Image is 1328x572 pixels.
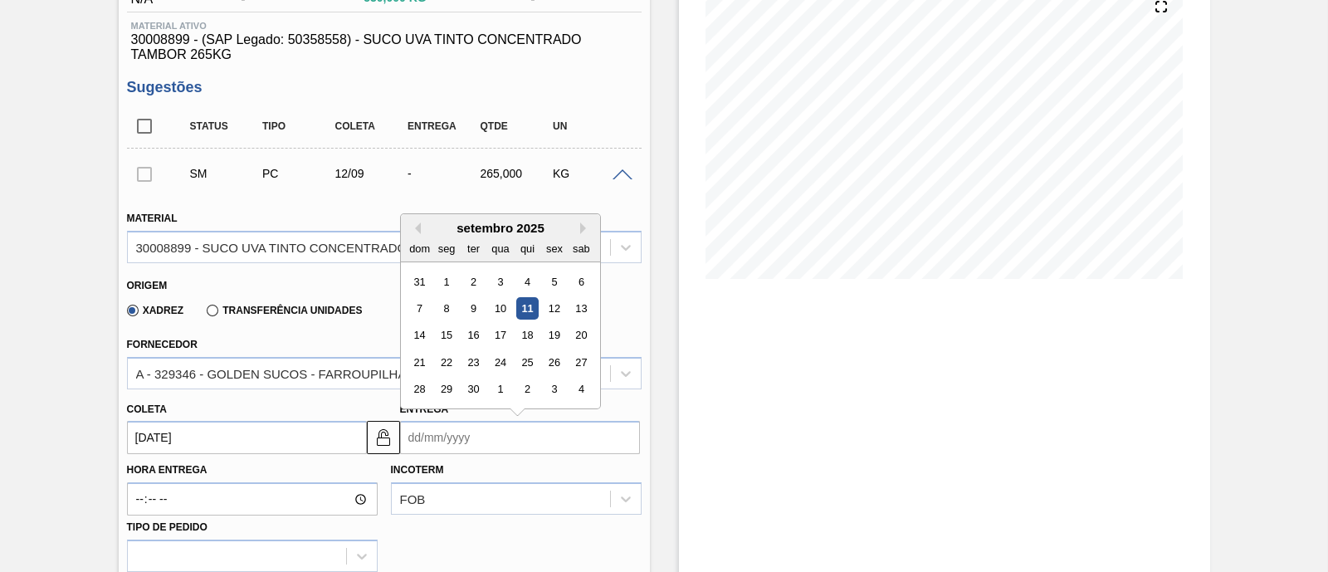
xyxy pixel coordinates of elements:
[476,167,556,180] div: 265,000
[400,492,426,506] div: FOB
[127,280,168,291] label: Origem
[403,120,483,132] div: Entrega
[569,271,592,293] div: Choose sábado, 6 de setembro de 2025
[435,325,457,347] div: Choose segunda-feira, 15 de setembro de 2025
[489,351,511,374] div: Choose quarta-feira, 24 de setembro de 2025
[131,32,637,62] span: 30008899 - (SAP Legado: 50358558) - SUCO UVA TINTO CONCENTRADO TAMBOR 265KG
[543,297,565,320] div: Choose sexta-feira, 12 de setembro de 2025
[515,379,538,401] div: Choose quinta-feira, 2 de outubro de 2025
[435,351,457,374] div: Choose segunda-feira, 22 de setembro de 2025
[489,271,511,293] div: Choose quarta-feira, 3 de setembro de 2025
[543,325,565,347] div: Choose sexta-feira, 19 de setembro de 2025
[435,297,457,320] div: Choose segunda-feira, 8 de setembro de 2025
[409,222,421,234] button: Previous Month
[489,297,511,320] div: Choose quarta-feira, 10 de setembro de 2025
[515,271,538,293] div: Choose quinta-feira, 4 de setembro de 2025
[489,237,511,260] div: qua
[435,271,457,293] div: Choose segunda-feira, 1 de setembro de 2025
[489,325,511,347] div: Choose quarta-feira, 17 de setembro de 2025
[569,297,592,320] div: Choose sábado, 13 de setembro de 2025
[136,366,547,380] div: A - 329346 - GOLDEN SUCOS - FARROUPILHA ([GEOGRAPHIC_DATA])
[461,351,484,374] div: Choose terça-feira, 23 de setembro de 2025
[543,351,565,374] div: Choose sexta-feira, 26 de setembro de 2025
[515,351,538,374] div: Choose quinta-feira, 25 de setembro de 2025
[403,167,483,180] div: -
[367,421,400,454] button: unlocked
[408,379,431,401] div: Choose domingo, 28 de setembro de 2025
[435,237,457,260] div: seg
[461,271,484,293] div: Choose terça-feira, 2 de setembro de 2025
[408,297,431,320] div: Choose domingo, 7 de setembro de 2025
[131,21,637,31] span: Material ativo
[569,237,592,260] div: sab
[400,403,449,415] label: Entrega
[127,213,178,224] label: Material
[408,271,431,293] div: Choose domingo, 31 de agosto de 2025
[515,297,538,320] div: Choose quinta-feira, 11 de setembro de 2025
[408,325,431,347] div: Choose domingo, 14 de setembro de 2025
[258,167,338,180] div: Pedido de Compra
[127,421,367,454] input: dd/mm/yyyy
[331,167,411,180] div: 12/09/2025
[489,379,511,401] div: Choose quarta-feira, 1 de outubro de 2025
[136,240,505,254] div: 30008899 - SUCO UVA TINTO CONCENTRADO TAMBOR 265KG
[408,237,431,260] div: dom
[569,351,592,374] div: Choose sábado, 27 de setembro de 2025
[580,222,592,234] button: Next Month
[461,379,484,401] div: Choose terça-feira, 30 de setembro de 2025
[543,237,565,260] div: sex
[186,167,266,180] div: Sugestão Manual
[127,305,184,316] label: Xadrez
[549,167,628,180] div: KG
[515,325,538,347] div: Choose quinta-feira, 18 de setembro de 2025
[543,379,565,401] div: Choose sexta-feira, 3 de outubro de 2025
[373,428,393,447] img: unlocked
[406,268,594,403] div: month 2025-09
[207,305,362,316] label: Transferência Unidades
[408,351,431,374] div: Choose domingo, 21 de setembro de 2025
[401,221,600,235] div: setembro 2025
[543,271,565,293] div: Choose sexta-feira, 5 de setembro de 2025
[461,237,484,260] div: ter
[515,237,538,260] div: qui
[127,79,642,96] h3: Sugestões
[258,120,338,132] div: Tipo
[569,379,592,401] div: Choose sábado, 4 de outubro de 2025
[391,464,444,476] label: Incoterm
[461,297,484,320] div: Choose terça-feira, 9 de setembro de 2025
[400,421,640,454] input: dd/mm/yyyy
[127,339,198,350] label: Fornecedor
[569,325,592,347] div: Choose sábado, 20 de setembro de 2025
[461,325,484,347] div: Choose terça-feira, 16 de setembro de 2025
[127,403,167,415] label: Coleta
[186,120,266,132] div: Status
[476,120,556,132] div: Qtde
[331,120,411,132] div: Coleta
[549,120,628,132] div: UN
[127,521,207,533] label: Tipo de pedido
[435,379,457,401] div: Choose segunda-feira, 29 de setembro de 2025
[127,458,378,482] label: Hora Entrega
